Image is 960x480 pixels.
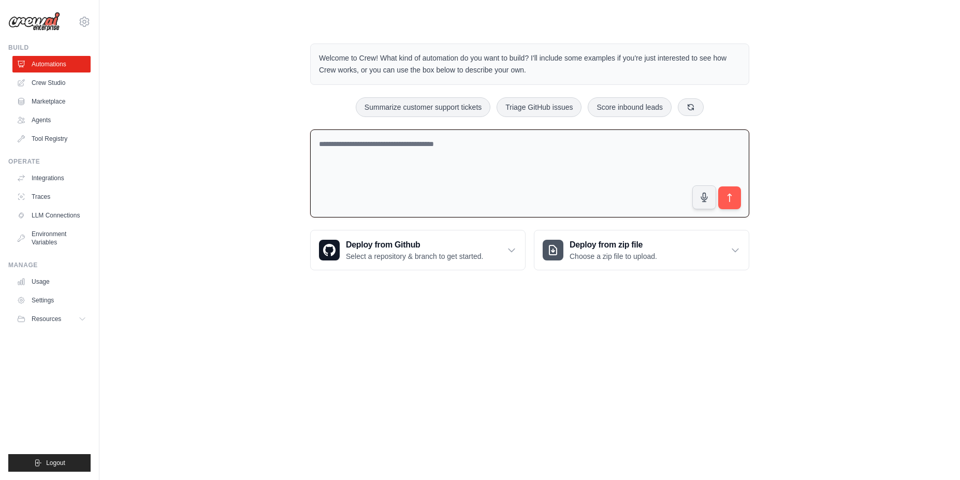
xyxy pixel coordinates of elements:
a: Environment Variables [12,226,91,251]
iframe: Chat Widget [908,430,960,480]
span: Logout [46,459,65,467]
button: Triage GitHub issues [497,97,581,117]
p: Welcome to Crew! What kind of automation do you want to build? I'll include some examples if you'... [319,52,740,76]
a: Agents [12,112,91,128]
h3: Deploy from Github [346,239,483,251]
p: Select a repository & branch to get started. [346,251,483,261]
a: Tool Registry [12,130,91,147]
a: Settings [12,292,91,309]
a: Integrations [12,170,91,186]
a: LLM Connections [12,207,91,224]
p: Choose a zip file to upload. [570,251,657,261]
span: Resources [32,315,61,323]
button: Score inbound leads [588,97,672,117]
a: Automations [12,56,91,72]
button: Logout [8,454,91,472]
button: Summarize customer support tickets [356,97,490,117]
img: Logo [8,12,60,32]
div: Build [8,43,91,52]
button: Resources [12,311,91,327]
a: Usage [12,273,91,290]
h3: Deploy from zip file [570,239,657,251]
a: Traces [12,188,91,205]
a: Crew Studio [12,75,91,91]
div: Manage [8,261,91,269]
a: Marketplace [12,93,91,110]
div: Operate [8,157,91,166]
